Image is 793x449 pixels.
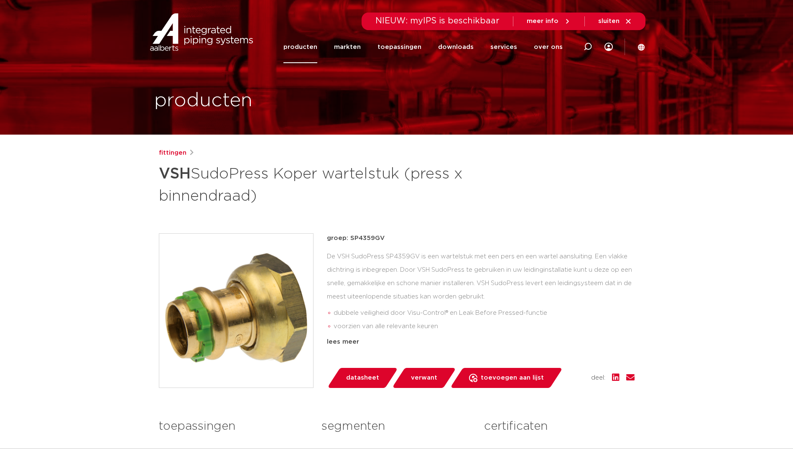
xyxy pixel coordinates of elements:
h1: producten [154,87,252,114]
nav: Menu [283,31,563,63]
a: toepassingen [377,31,421,63]
h3: toepassingen [159,418,309,435]
div: my IPS [604,38,613,56]
strong: VSH [159,166,191,181]
a: markten [334,31,361,63]
a: fittingen [159,148,186,158]
h3: segmenten [321,418,472,435]
li: dubbele veiligheid door Visu-Control® en Leak Before Pressed-functie [334,306,635,320]
li: duidelijke herkenning van materiaal en afmeting [334,333,635,347]
span: verwant [411,371,437,385]
span: NIEUW: myIPS is beschikbaar [375,17,500,25]
a: datasheet [327,368,398,388]
a: meer info [527,18,571,25]
span: sluiten [598,18,620,24]
span: toevoegen aan lijst [481,371,544,385]
div: De VSH SudoPress SP4359GV is een wartelstuk met een pers en een wartel aansluiting. Een vlakke di... [327,250,635,334]
a: sluiten [598,18,632,25]
div: lees meer [327,337,635,347]
a: downloads [438,31,474,63]
a: verwant [392,368,456,388]
a: producten [283,31,317,63]
a: over ons [534,31,563,63]
span: datasheet [346,371,379,385]
span: deel: [591,373,605,383]
h3: certificaten [484,418,634,435]
h1: SudoPress Koper wartelstuk (press x binnendraad) [159,161,473,207]
a: services [490,31,517,63]
li: voorzien van alle relevante keuren [334,320,635,333]
p: groep: SP4359GV [327,233,635,243]
img: Product Image for VSH SudoPress Koper wartelstuk (press x binnendraad) [159,234,313,388]
span: meer info [527,18,558,24]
